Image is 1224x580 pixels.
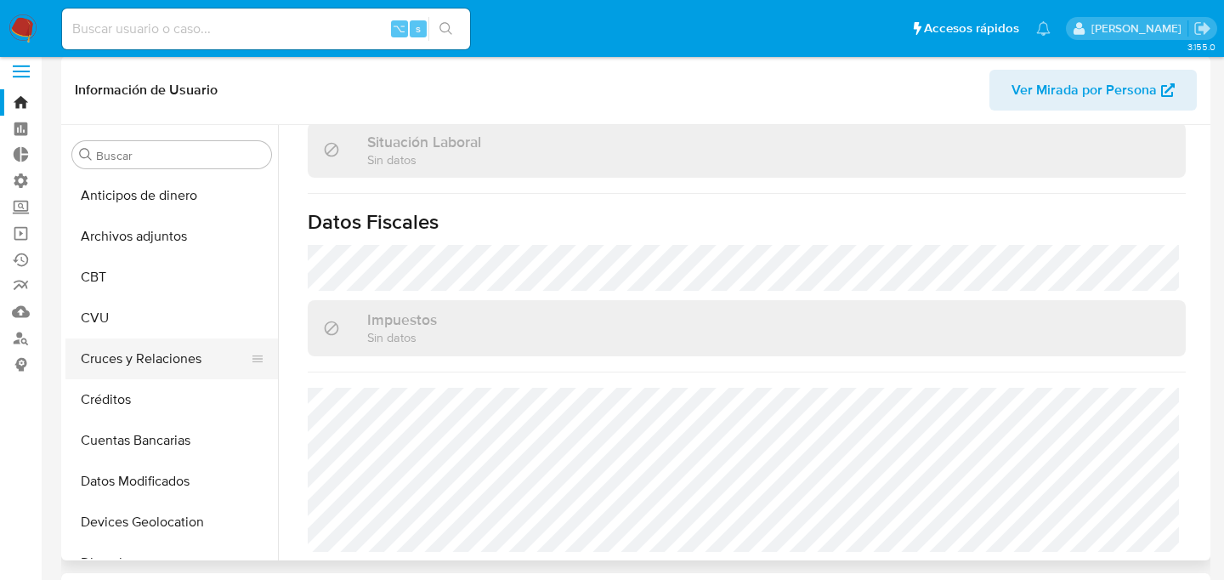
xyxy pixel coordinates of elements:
span: Accesos rápidos [924,20,1019,37]
p: Sin datos [367,329,437,345]
input: Buscar usuario o caso... [62,18,470,40]
input: Buscar [96,148,264,163]
p: juan.calo@mercadolibre.com [1091,20,1187,37]
span: s [416,20,421,37]
button: CVU [65,298,278,338]
button: Datos Modificados [65,461,278,502]
button: Archivos adjuntos [65,216,278,257]
button: Devices Geolocation [65,502,278,543]
div: Situación LaboralSin datos [308,122,1186,178]
button: Créditos [65,379,278,420]
h1: Información de Usuario [75,82,218,99]
p: Sin datos [367,151,481,168]
span: Ver Mirada por Persona [1011,70,1157,111]
a: Notificaciones [1036,21,1051,36]
h3: Situación Laboral [367,133,481,151]
h3: Impuestos [367,310,437,329]
a: Salir [1193,20,1211,37]
button: search-icon [428,17,463,41]
button: Ver Mirada por Persona [989,70,1197,111]
div: ImpuestosSin datos [308,300,1186,355]
button: CBT [65,257,278,298]
button: Anticipos de dinero [65,175,278,216]
button: Buscar [79,148,93,162]
h1: Datos Fiscales [308,209,1186,235]
button: Cuentas Bancarias [65,420,278,461]
span: ⌥ [393,20,405,37]
button: Cruces y Relaciones [65,338,264,379]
